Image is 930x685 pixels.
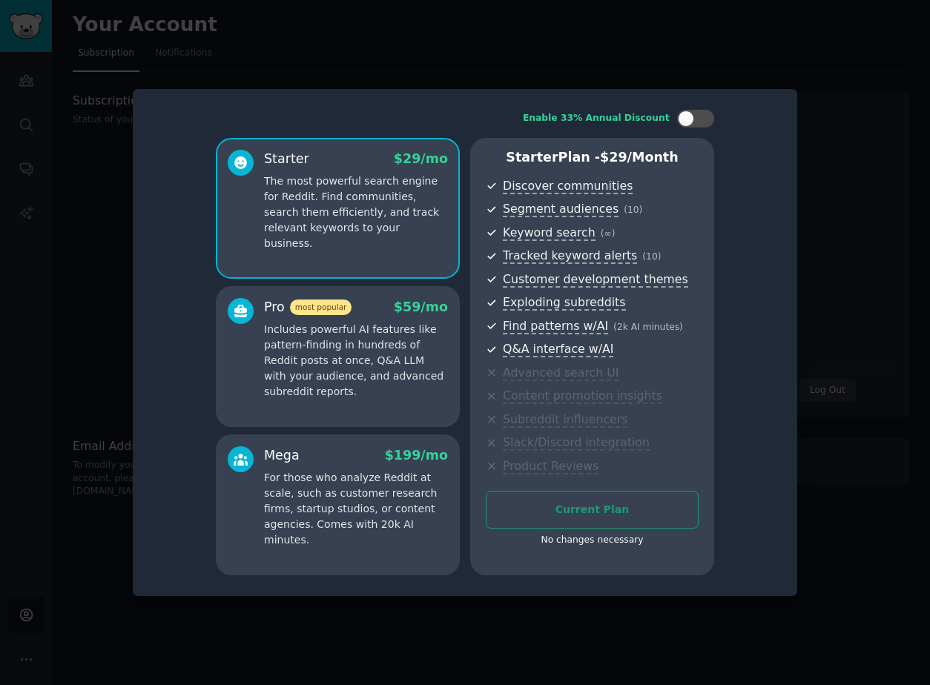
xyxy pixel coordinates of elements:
[503,272,688,288] span: Customer development themes
[394,300,448,314] span: $ 59 /mo
[385,448,448,463] span: $ 199 /mo
[503,459,598,474] span: Product Reviews
[503,295,625,311] span: Exploding subreddits
[264,470,448,548] p: For those who analyze Reddit at scale, such as customer research firms, startup studios, or conte...
[486,534,699,547] div: No changes necessary
[264,298,352,317] div: Pro
[503,179,633,194] span: Discover communities
[264,173,448,251] p: The most powerful search engine for Reddit. Find communities, search them efficiently, and track ...
[486,148,699,167] p: Starter Plan -
[503,435,650,451] span: Slack/Discord integration
[503,388,662,404] span: Content promotion insights
[503,202,619,217] span: Segment audiences
[503,342,613,357] span: Q&A interface w/AI
[503,412,627,428] span: Subreddit influencers
[503,225,596,241] span: Keyword search
[394,151,448,166] span: $ 29 /mo
[290,300,352,315] span: most popular
[503,248,637,264] span: Tracked keyword alerts
[523,112,670,125] div: Enable 33% Annual Discount
[264,150,309,168] div: Starter
[503,319,608,334] span: Find patterns w/AI
[264,446,300,465] div: Mega
[503,365,619,381] span: Advanced search UI
[613,322,683,332] span: ( 2k AI minutes )
[642,251,661,262] span: ( 10 )
[600,150,679,165] span: $ 29 /month
[264,322,448,400] p: Includes powerful AI features like pattern-finding in hundreds of Reddit posts at once, Q&A LLM w...
[601,228,616,239] span: ( ∞ )
[624,205,642,215] span: ( 10 )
